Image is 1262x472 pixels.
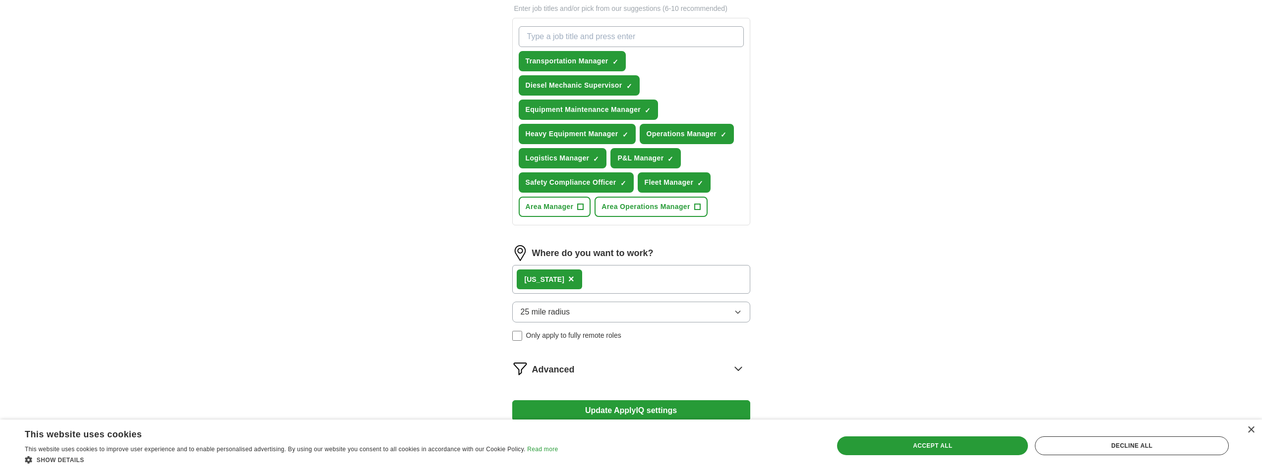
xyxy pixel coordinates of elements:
[512,245,528,261] img: location.png
[25,455,558,465] div: Show details
[638,172,711,193] button: Fleet Manager✓
[593,155,599,163] span: ✓
[622,131,628,139] span: ✓
[512,400,750,421] button: Update ApplyIQ settings
[1035,436,1229,455] div: Decline all
[526,153,590,163] span: Logistics Manager
[526,202,574,212] span: Area Manager
[568,272,574,287] button: ×
[640,124,734,144] button: Operations Manager✓
[519,148,607,168] button: Logistics Manager✓
[527,446,558,453] a: Read more, opens a new window
[519,75,640,96] button: Diesel Mechanic Supervisor✓
[519,124,636,144] button: Heavy Equipment Manager✓
[519,172,634,193] button: Safety Compliance Officer✓
[837,436,1028,455] div: Accept all
[610,148,681,168] button: P&L Manager✓
[512,302,750,322] button: 25 mile radius
[645,106,651,114] span: ✓
[532,247,654,260] label: Where do you want to work?
[626,82,632,90] span: ✓
[667,155,673,163] span: ✓
[612,58,618,66] span: ✓
[526,177,616,188] span: Safety Compliance Officer
[645,177,694,188] span: Fleet Manager
[519,100,659,120] button: Equipment Maintenance Manager✓
[526,330,621,341] span: Only apply to fully remote roles
[526,56,608,66] span: Transportation Manager
[25,446,526,453] span: This website uses cookies to improve user experience and to enable personalised advertising. By u...
[617,153,663,163] span: P&L Manager
[526,105,641,115] span: Equipment Maintenance Manager
[519,51,626,71] button: Transportation Manager✓
[647,129,717,139] span: Operations Manager
[519,197,591,217] button: Area Manager
[568,273,574,284] span: ×
[721,131,726,139] span: ✓
[521,306,570,318] span: 25 mile radius
[512,361,528,376] img: filter
[25,425,533,440] div: This website uses cookies
[620,179,626,187] span: ✓
[532,363,575,376] span: Advanced
[512,3,750,14] p: Enter job titles and/or pick from our suggestions (6-10 recommended)
[512,331,522,341] input: Only apply to fully remote roles
[519,26,744,47] input: Type a job title and press enter
[37,457,84,464] span: Show details
[1247,426,1255,434] div: Close
[526,129,618,139] span: Heavy Equipment Manager
[595,197,707,217] button: Area Operations Manager
[601,202,690,212] span: Area Operations Manager
[525,274,564,285] div: [US_STATE]
[697,179,703,187] span: ✓
[526,80,622,91] span: Diesel Mechanic Supervisor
